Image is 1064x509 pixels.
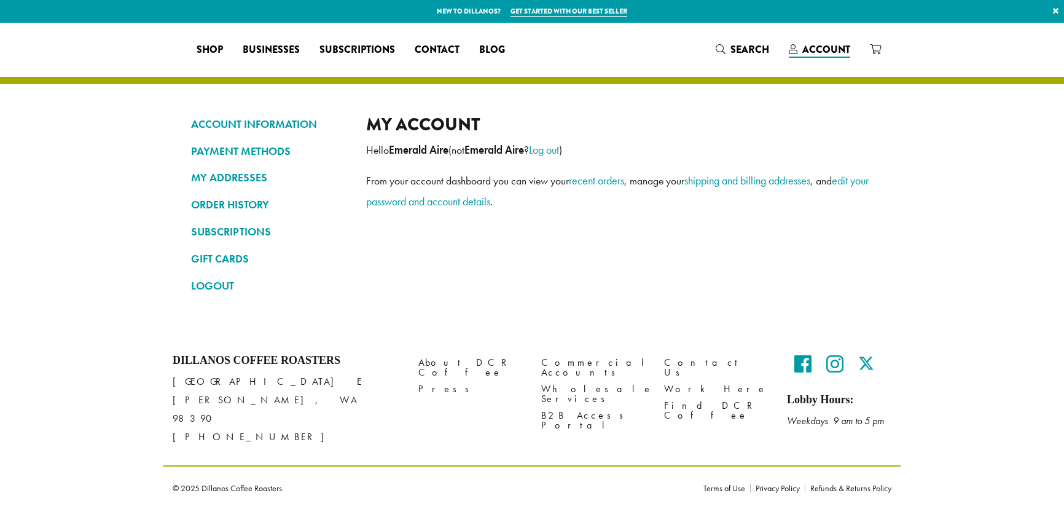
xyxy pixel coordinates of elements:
[750,484,805,492] a: Privacy Policy
[529,143,559,157] a: Log out
[703,484,750,492] a: Terms of Use
[366,114,873,135] h2: My account
[389,143,448,157] strong: Emerald Aire
[173,354,400,368] h4: Dillanos Coffee Roasters
[191,167,348,188] a: MY ADDRESSES
[187,40,233,60] a: Shop
[319,42,395,58] span: Subscriptions
[664,381,769,398] a: Work Here
[197,42,223,58] span: Shop
[191,221,348,242] a: SUBSCRIPTIONS
[366,140,873,160] p: Hello (not ? )
[569,173,624,187] a: recent orders
[802,42,850,57] span: Account
[479,42,505,58] span: Blog
[191,194,348,215] a: ORDER HISTORY
[805,484,891,492] a: Refunds & Returns Policy
[173,484,685,492] p: © 2025 Dillanos Coffee Roasters.
[191,114,348,135] a: ACCOUNT INFORMATION
[664,354,769,381] a: Contact Us
[664,398,769,424] a: Find DCR Coffee
[191,248,348,269] a: GIFT CARDS
[510,6,627,17] a: Get started with our best seller
[415,42,460,58] span: Contact
[541,408,646,434] a: B2B Access Portal
[418,354,523,381] a: About DCR Coffee
[787,414,884,427] em: Weekdays 9 am to 5 pm
[706,39,779,60] a: Search
[787,393,891,407] h5: Lobby Hours:
[541,354,646,381] a: Commercial Accounts
[173,373,400,446] p: [GEOGRAPHIC_DATA] E [PERSON_NAME], WA 98390 [PHONE_NUMBER]
[730,42,769,57] span: Search
[541,381,646,408] a: Wholesale Services
[191,114,348,306] nav: Account pages
[464,143,524,157] strong: Emerald Aire
[684,173,810,187] a: shipping and billing addresses
[191,141,348,162] a: PAYMENT METHODS
[243,42,300,58] span: Businesses
[418,381,523,398] a: Press
[366,170,873,212] p: From your account dashboard you can view your , manage your , and .
[191,275,348,296] a: LOGOUT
